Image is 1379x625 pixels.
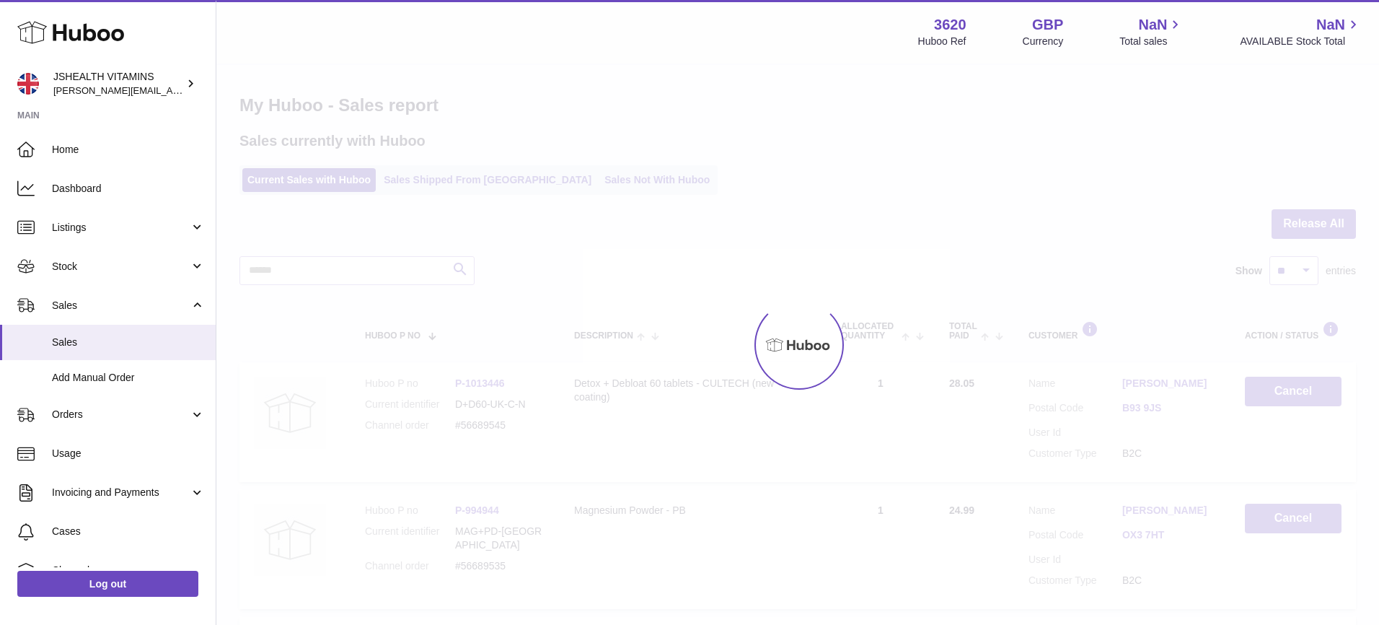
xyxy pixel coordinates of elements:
span: Invoicing and Payments [52,486,190,499]
span: NaN [1316,15,1345,35]
div: Currency [1023,35,1064,48]
span: AVAILABLE Stock Total [1240,35,1362,48]
a: NaN Total sales [1119,15,1184,48]
span: Stock [52,260,190,274]
span: Home [52,143,205,157]
span: Add Manual Order [52,371,205,385]
span: Channels [52,564,205,577]
span: Sales [52,299,190,312]
a: Log out [17,571,198,597]
div: JSHEALTH VITAMINS [53,70,183,97]
span: [PERSON_NAME][EMAIL_ADDRESS][DOMAIN_NAME] [53,84,289,96]
img: francesca@jshealthvitamins.com [17,73,39,95]
a: NaN AVAILABLE Stock Total [1240,15,1362,48]
span: Usage [52,447,205,460]
span: Sales [52,336,205,349]
span: NaN [1138,15,1167,35]
strong: 3620 [934,15,966,35]
span: Orders [52,408,190,421]
span: Cases [52,525,205,538]
div: Huboo Ref [918,35,966,48]
span: Listings [52,221,190,235]
span: Dashboard [52,182,205,196]
span: Total sales [1119,35,1184,48]
strong: GBP [1032,15,1063,35]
